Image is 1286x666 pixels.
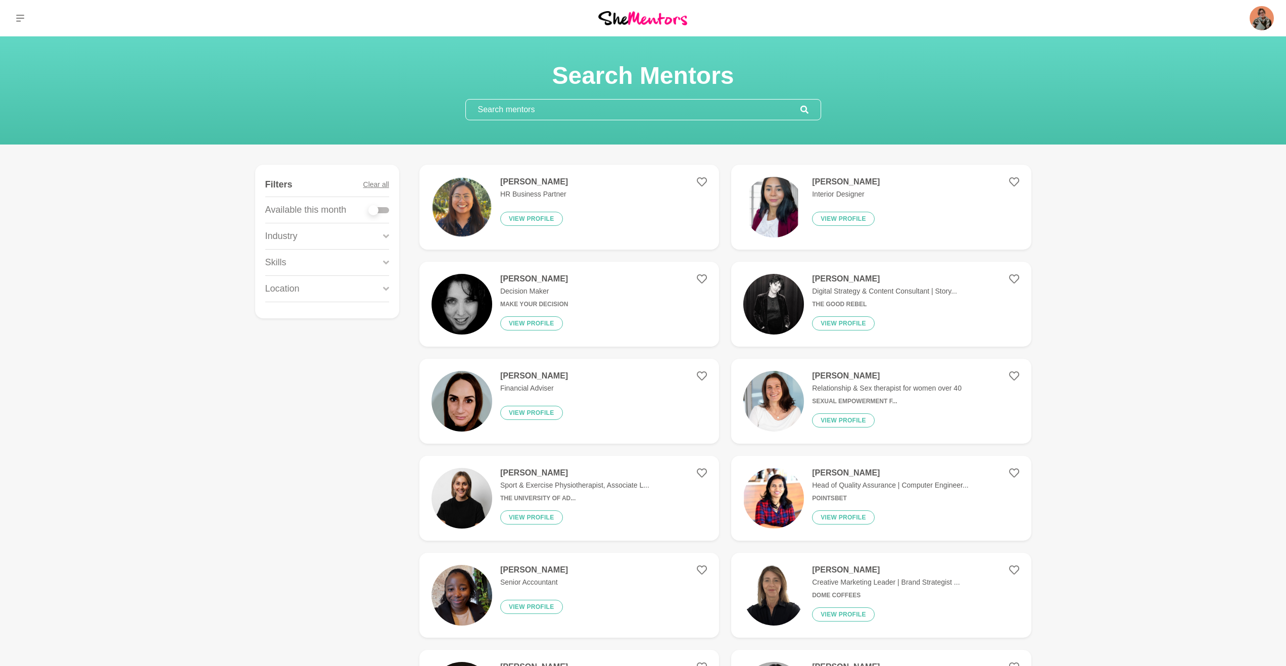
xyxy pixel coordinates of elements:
button: View profile [812,413,875,427]
h6: Make Your Decision [500,301,568,308]
p: Available this month [265,203,347,217]
h6: The University of Ad... [500,495,649,502]
h4: [PERSON_NAME] [500,468,649,478]
h1: Search Mentors [465,61,821,91]
button: View profile [500,406,563,420]
a: [PERSON_NAME]Financial AdviserView profile [419,359,719,444]
button: View profile [812,316,875,330]
h4: [PERSON_NAME] [812,177,880,187]
button: Clear all [363,173,389,197]
a: [PERSON_NAME]Creative Marketing Leader | Brand Strategist ...Dome CoffeesView profile [731,553,1031,638]
a: [PERSON_NAME]Senior AccountantView profile [419,553,719,638]
h4: [PERSON_NAME] [812,274,957,284]
h4: [PERSON_NAME] [500,371,568,381]
img: 1044fa7e6122d2a8171cf257dcb819e56f039831-1170x656.jpg [743,274,804,335]
button: View profile [812,212,875,226]
img: Yulia [1250,6,1274,30]
img: 523c368aa158c4209afe732df04685bb05a795a5-1125x1128.jpg [432,468,492,529]
button: View profile [500,600,563,614]
img: She Mentors Logo [598,11,687,25]
h4: [PERSON_NAME] [812,371,962,381]
p: Creative Marketing Leader | Brand Strategist ... [812,577,960,588]
p: Financial Adviser [500,383,568,394]
img: 443bca476f7facefe296c2c6ab68eb81e300ea47-400x400.jpg [432,274,492,335]
p: Relationship & Sex therapist for women over 40 [812,383,962,394]
p: Decision Maker [500,286,568,297]
a: [PERSON_NAME]Decision MakerMake Your DecisionView profile [419,262,719,347]
p: HR Business Partner [500,189,568,200]
h4: [PERSON_NAME] [500,274,568,284]
button: View profile [500,316,563,330]
h4: [PERSON_NAME] [500,177,568,187]
button: View profile [500,510,563,525]
img: 675efa3b2e966e5c68b6c0b6a55f808c2d9d66a7-1333x2000.png [743,565,804,626]
a: [PERSON_NAME]Head of Quality Assurance | Computer Engineer...PointsBetView profile [731,456,1031,541]
p: Head of Quality Assurance | Computer Engineer... [812,480,968,491]
h6: Sexual Empowerment f... [812,398,962,405]
button: View profile [812,607,875,622]
p: Skills [265,256,287,269]
a: [PERSON_NAME]HR Business PartnerView profile [419,165,719,250]
img: 231d6636be52241877ec7df6b9df3e537ea7a8ca-1080x1080.png [432,177,492,237]
p: Interior Designer [812,189,880,200]
button: View profile [500,212,563,226]
h4: [PERSON_NAME] [812,468,968,478]
p: Digital Strategy & Content Consultant | Story... [812,286,957,297]
a: [PERSON_NAME]Interior DesignerView profile [731,165,1031,250]
img: 2462cd17f0db61ae0eaf7f297afa55aeb6b07152-1255x1348.jpg [432,371,492,432]
h6: PointsBet [812,495,968,502]
a: [PERSON_NAME]Sport & Exercise Physiotherapist, Associate L...The University of Ad...View profile [419,456,719,541]
a: [PERSON_NAME]Digital Strategy & Content Consultant | Story...The Good RebelView profile [731,262,1031,347]
input: Search mentors [466,100,800,120]
p: Sport & Exercise Physiotherapist, Associate L... [500,480,649,491]
img: 59f335efb65c6b3f8f0c6c54719329a70c1332df-242x243.png [743,468,804,529]
h4: [PERSON_NAME] [812,565,960,575]
p: Location [265,282,300,296]
a: [PERSON_NAME]Relationship & Sex therapist for women over 40Sexual Empowerment f...View profile [731,359,1031,444]
p: Industry [265,229,298,243]
p: Senior Accountant [500,577,568,588]
h6: Dome Coffees [812,592,960,599]
img: 54410d91cae438123b608ef54d3da42d18b8f0e6-2316x3088.jpg [432,565,492,626]
h6: The Good Rebel [812,301,957,308]
h4: [PERSON_NAME] [500,565,568,575]
img: 672c9e0f5c28f94a877040268cd8e7ac1f2c7f14-1080x1350.png [743,177,804,237]
button: View profile [812,510,875,525]
h4: Filters [265,179,293,191]
img: d6e4e6fb47c6b0833f5b2b80120bcf2f287bc3aa-2570x2447.jpg [743,371,804,432]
